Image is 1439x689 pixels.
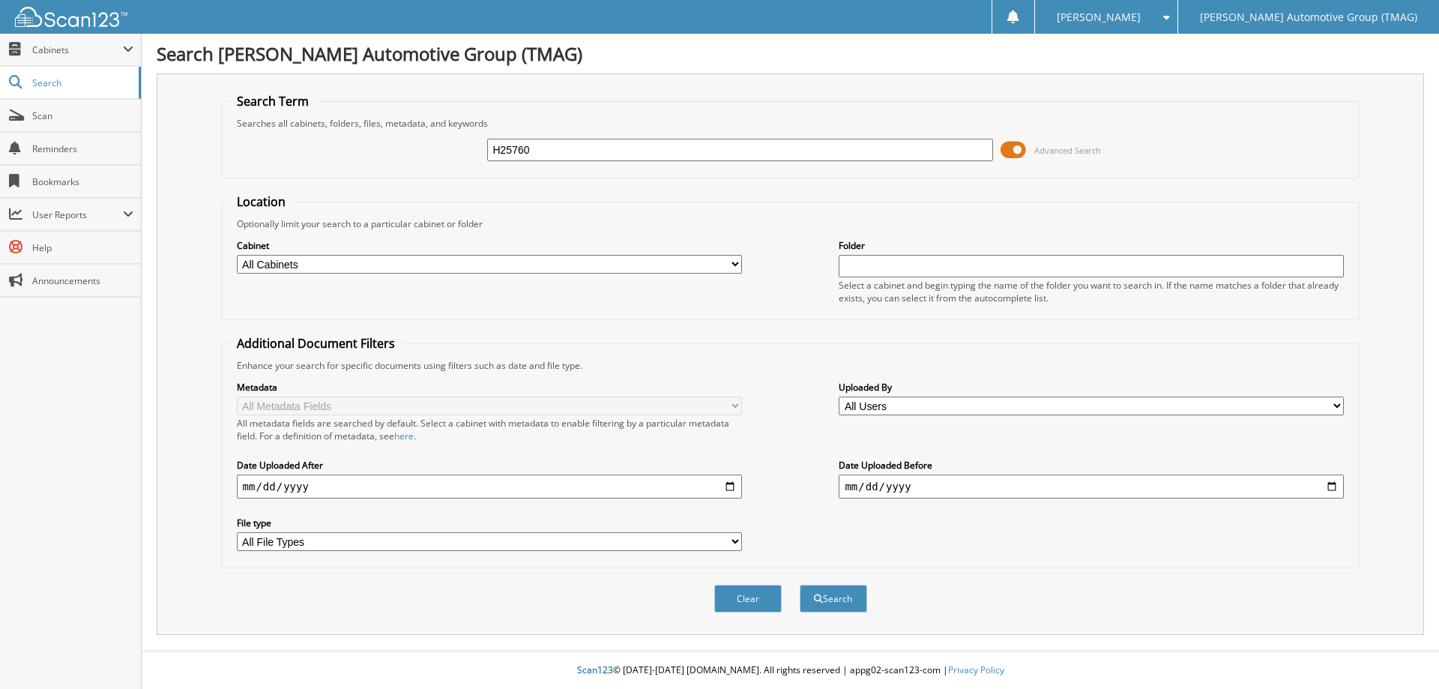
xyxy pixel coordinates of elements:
[839,475,1344,499] input: end
[237,417,742,442] div: All metadata fields are searched by default. Select a cabinet with metadata to enable filtering b...
[32,175,133,188] span: Bookmarks
[237,475,742,499] input: start
[1057,13,1141,22] span: [PERSON_NAME]
[237,239,742,252] label: Cabinet
[577,664,613,676] span: Scan123
[32,241,133,254] span: Help
[32,43,123,56] span: Cabinets
[237,517,742,529] label: File type
[394,430,414,442] a: here
[839,279,1344,304] div: Select a cabinet and begin typing the name of the folder you want to search in. If the name match...
[800,585,867,613] button: Search
[15,7,127,27] img: scan123-logo-white.svg
[1364,617,1439,689] iframe: Chat Widget
[229,93,316,109] legend: Search Term
[948,664,1004,676] a: Privacy Policy
[229,359,1352,372] div: Enhance your search for specific documents using filters such as date and file type.
[839,239,1344,252] label: Folder
[157,41,1424,66] h1: Search [PERSON_NAME] Automotive Group (TMAG)
[32,142,133,155] span: Reminders
[142,652,1439,689] div: © [DATE]-[DATE] [DOMAIN_NAME]. All rights reserved | appg02-scan123-com |
[237,459,742,472] label: Date Uploaded After
[229,335,402,352] legend: Additional Document Filters
[229,193,293,210] legend: Location
[32,208,123,221] span: User Reports
[839,381,1344,394] label: Uploaded By
[32,76,131,89] span: Search
[237,381,742,394] label: Metadata
[839,459,1344,472] label: Date Uploaded Before
[229,217,1352,230] div: Optionally limit your search to a particular cabinet or folder
[1200,13,1417,22] span: [PERSON_NAME] Automotive Group (TMAG)
[714,585,782,613] button: Clear
[32,274,133,287] span: Announcements
[1034,145,1101,156] span: Advanced Search
[229,117,1352,130] div: Searches all cabinets, folders, files, metadata, and keywords
[32,109,133,122] span: Scan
